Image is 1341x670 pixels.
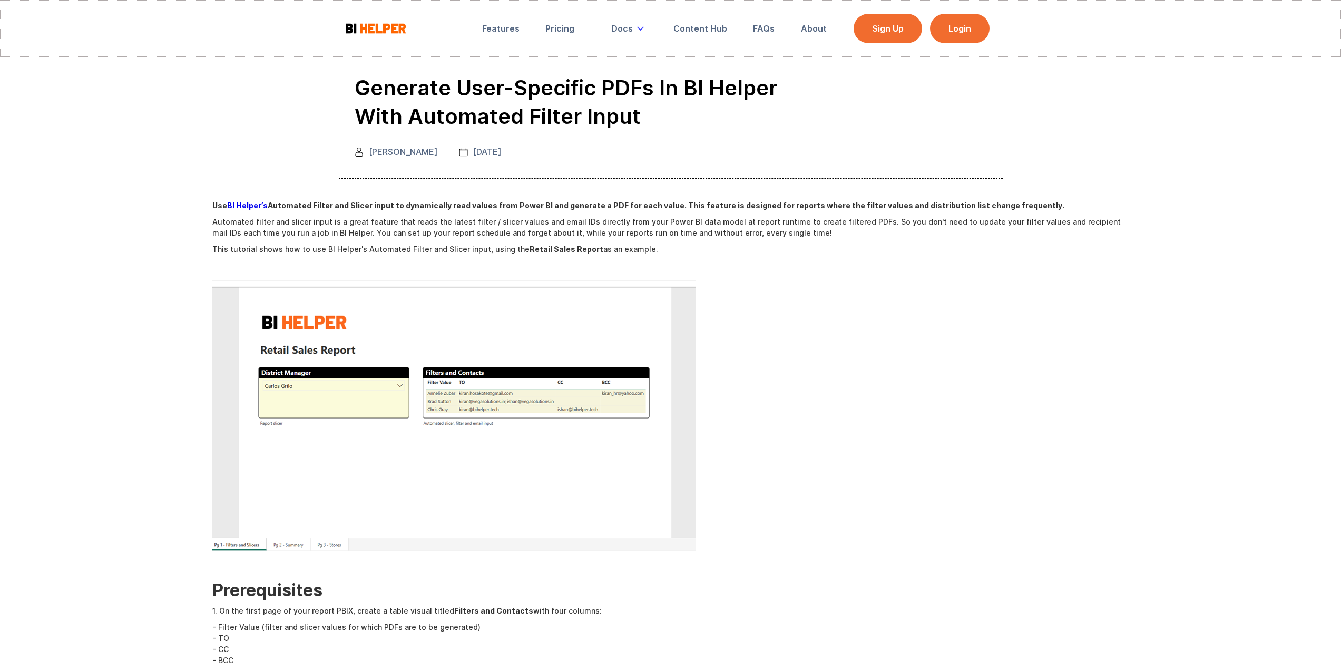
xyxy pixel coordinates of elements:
div: About [801,23,827,34]
p: ‍ [212,260,1129,271]
strong: Use [212,201,227,210]
div: [PERSON_NAME] [369,147,438,157]
a: Features [475,17,527,40]
a: Login [930,14,990,43]
div: [DATE] [473,147,502,157]
div: Content Hub [673,23,727,34]
p: ‍ [212,559,1129,570]
div: Pricing [545,23,574,34]
a: FAQs [746,17,782,40]
p: 1. On the first page of your report PBIX, create a table visual titled with four columns: [212,605,1129,616]
div: Features [482,23,520,34]
a: Content Hub [666,17,735,40]
div: Docs [611,23,633,34]
strong: Filters and Contacts [454,606,533,615]
div: Docs [604,17,655,40]
a: BI Helper’s [227,201,268,210]
a: Pricing [538,17,582,40]
div: FAQs [753,23,775,34]
p: This tutorial shows how to use BI Helper's Automated Filter and Slicer input, using the as an exa... [212,244,1129,255]
a: About [794,17,834,40]
strong: Automated Filter and Slicer input to dynamically read values from Power BI and generate a PDF for... [268,201,1064,210]
a: Sign Up [854,14,922,43]
strong: Retail Sales Report [530,245,603,254]
strong: Prerequisites [212,580,322,600]
p: Automated filter and slicer input is a great feature that reads the latest filter / slicer values... [212,216,1129,238]
p: - Filter Value (filter and slicer values for which PDFs are to be generated) - TO - CC - BCC [212,622,1129,666]
h1: Generate User-specific PDFs In BI Helper with Automated Filter Input [355,74,829,131]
